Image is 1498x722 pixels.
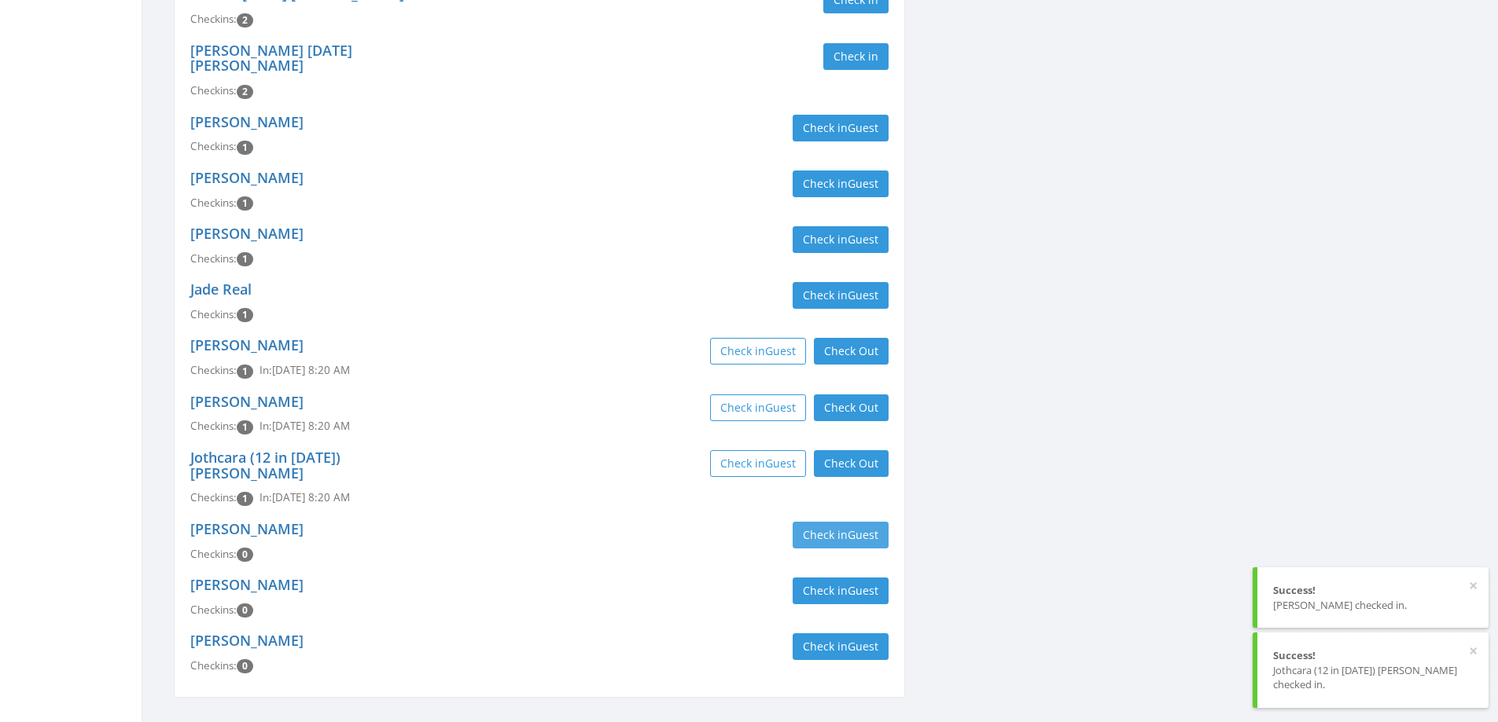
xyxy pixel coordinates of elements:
button: Check inGuest [793,633,889,660]
span: Guest [848,639,878,654]
span: Guest [765,343,796,358]
button: Check inGuest [710,338,806,365]
a: [PERSON_NAME] [190,392,304,411]
a: [PERSON_NAME] [190,519,304,538]
span: Checkins: [190,139,237,153]
span: Checkins: [190,307,237,321]
div: [PERSON_NAME] checked in. [1273,598,1473,613]
a: [PERSON_NAME] [DATE] [PERSON_NAME] [190,41,352,75]
button: Check Out [814,338,889,365]
span: Checkins: [190,419,237,433]
span: Checkin count [237,548,253,562]
span: Checkins: [190,12,237,26]
a: [PERSON_NAME] [190,224,304,243]
button: Check in [823,43,889,70]
a: [PERSON_NAME] [190,575,304,594]
span: Checkins: [190,547,237,561]
span: Checkins: [190,196,237,210]
button: × [1469,578,1478,594]
span: Guest [848,176,878,191]
div: Jothcara (12 in [DATE]) [PERSON_NAME] checked in. [1273,663,1473,692]
button: Check inGuest [793,226,889,253]
span: Checkin count [237,252,253,266]
a: Jade Real [190,280,252,299]
span: In: [DATE] 8:20 AM [259,363,350,377]
span: In: [DATE] 8:20 AM [259,490,350,504]
span: Checkins: [190,251,237,266]
span: Checkins: [190,490,237,504]
span: Checkins: [190,603,237,617]
span: Guest [848,288,878,302]
span: Checkin count [237,659,253,673]
span: Guest [848,120,878,135]
button: Check inGuest [710,450,806,477]
span: Checkin count [237,85,253,99]
button: Check Out [814,450,889,477]
button: Check inGuest [793,522,889,548]
span: Guest [765,400,796,415]
a: [PERSON_NAME] [190,112,304,131]
div: Success! [1273,583,1473,598]
button: Check inGuest [793,170,889,197]
button: Check inGuest [793,282,889,309]
span: Checkin count [237,308,253,322]
a: Jothcara (12 in [DATE]) [PERSON_NAME] [190,448,340,482]
button: Check inGuest [793,577,889,604]
span: Checkin count [237,196,253,211]
span: Checkin count [237,492,253,506]
span: Checkins: [190,363,237,377]
button: Check inGuest [793,115,889,141]
span: Guest [848,527,878,542]
span: Guest [848,232,878,247]
span: In: [DATE] 8:20 AM [259,419,350,433]
span: Checkin count [237,13,253,27]
a: [PERSON_NAME] [190,631,304,650]
span: Guest [848,583,878,598]
span: Checkin count [237,365,253,379]
button: Check inGuest [710,394,806,421]
a: [PERSON_NAME] [190,168,304,187]
span: Checkin count [237,603,253,618]
span: Checkins: [190,83,237,97]
a: [PERSON_NAME] [190,335,304,354]
span: Checkin count [237,141,253,155]
div: Success! [1273,648,1473,663]
span: Checkins: [190,658,237,673]
span: Checkin count [237,420,253,434]
span: Guest [765,456,796,471]
button: Check Out [814,394,889,421]
button: × [1469,643,1478,659]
